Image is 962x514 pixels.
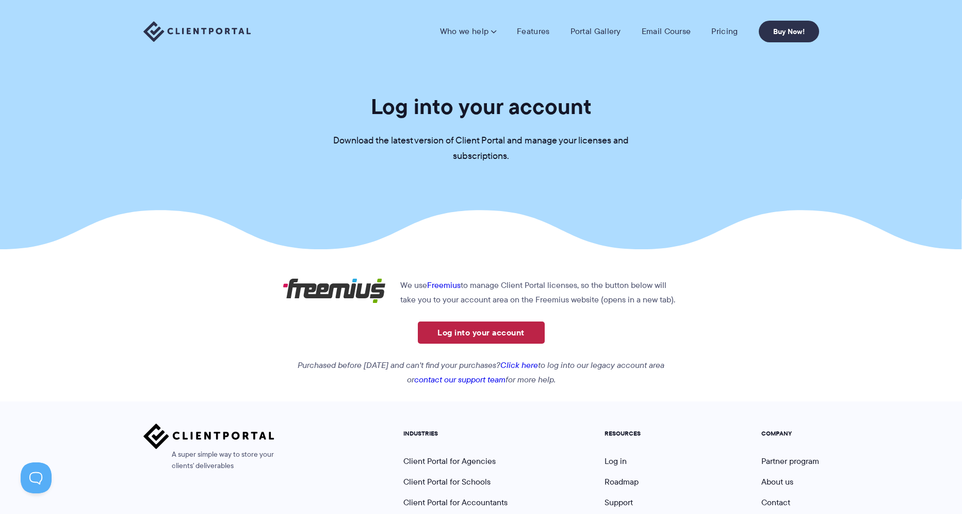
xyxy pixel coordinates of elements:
a: Pricing [711,26,738,37]
a: Freemius [427,279,461,291]
a: Client Portal for Schools [403,476,491,488]
a: Contact [761,496,790,508]
a: Roadmap [605,476,639,488]
a: Client Portal for Accountants [403,496,508,508]
img: Freemius logo [283,278,386,303]
h5: INDUSTRIES [403,430,508,437]
a: Click here [500,359,538,371]
h5: RESOURCES [605,430,664,437]
a: Email Course [642,26,691,37]
a: Buy Now! [759,21,819,42]
h5: COMPANY [761,430,819,437]
a: About us [761,476,793,488]
span: A super simple way to store your clients' deliverables [143,449,274,472]
a: Log into your account [418,322,545,344]
a: Portal Gallery [570,26,621,37]
a: Log in [605,455,627,467]
a: Client Portal for Agencies [403,455,496,467]
em: Purchased before [DATE] and can't find your purchases? to log into our legacy account area or for... [298,359,664,385]
iframe: Toggle Customer Support [21,462,52,493]
h1: Log into your account [371,93,592,120]
p: Download the latest version of Client Portal and manage your licenses and subscriptions. [327,133,636,164]
a: Features [517,26,549,37]
a: contact our support team [414,374,506,385]
a: Support [605,496,633,508]
p: We use to manage Client Portal licenses, so the button below will take you to your account area o... [283,278,679,307]
a: Partner program [761,455,819,467]
a: Who we help [440,26,496,37]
